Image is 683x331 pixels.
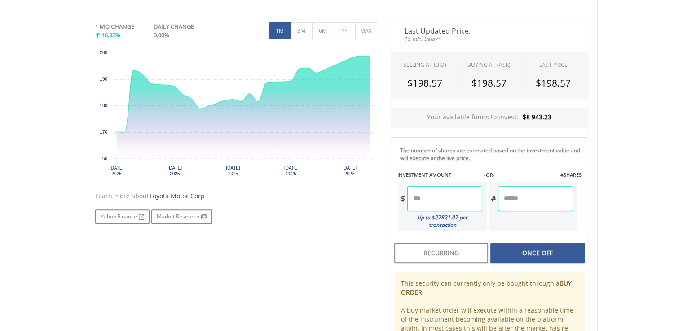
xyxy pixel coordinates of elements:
div: Chart. Highcharts interactive chart. [95,48,377,183]
a: Market Research [151,209,212,224]
label: INVESTMENT AMOUNT [397,171,451,179]
div: Up to $27821.07 per transaction [398,211,483,231]
div: Recurring [394,243,488,263]
div: The number of shares are estimated based on the investment value and will execute at the live price. [400,147,584,162]
text: [DATE] 2025 [342,165,357,176]
span: 15-min. Delay* [398,35,581,43]
div: LAST PRICE [539,61,568,69]
text: [DATE] 2025 [167,165,182,176]
span: $198.57 [407,77,442,89]
button: 1Y [334,22,356,39]
text: 170 [100,130,107,135]
text: [DATE] 2025 [226,165,240,176]
span: 16.83% [101,31,120,39]
label: -OR- [484,171,494,179]
text: [DATE] 2025 [109,165,123,176]
span: Last Updated Price: [398,27,581,35]
span: $198.57 [471,77,507,89]
text: 160 [100,156,107,161]
span: $198.57 [536,77,571,89]
b: BUY ORDER [401,279,572,296]
button: 1M [269,22,291,39]
button: MAX [355,22,377,39]
text: [DATE] 2025 [284,165,298,176]
button: 3M [291,22,313,39]
text: 200 [100,50,107,55]
span: $8 943.23 [523,113,551,121]
a: Yahoo Finance [95,209,150,224]
svg: Interactive chart [95,48,377,183]
text: 180 [100,103,107,108]
div: 1 MO CHANGE [95,22,134,31]
div: $ [398,186,407,211]
div: Learn more about [95,192,377,200]
div: SELLING AT (BID) [403,61,446,69]
text: 190 [100,77,107,82]
span: BUYING AT (ASK) [467,61,511,69]
div: # [489,186,498,211]
div: DAILY CHANGE [154,22,224,31]
div: Once Off [490,243,584,263]
span: Toyota Motor Corp [149,192,205,200]
div: Your available funds to invest: [391,108,588,128]
span: 0.00% [154,31,169,39]
label: #SHARES [560,171,581,179]
button: 6M [312,22,334,39]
